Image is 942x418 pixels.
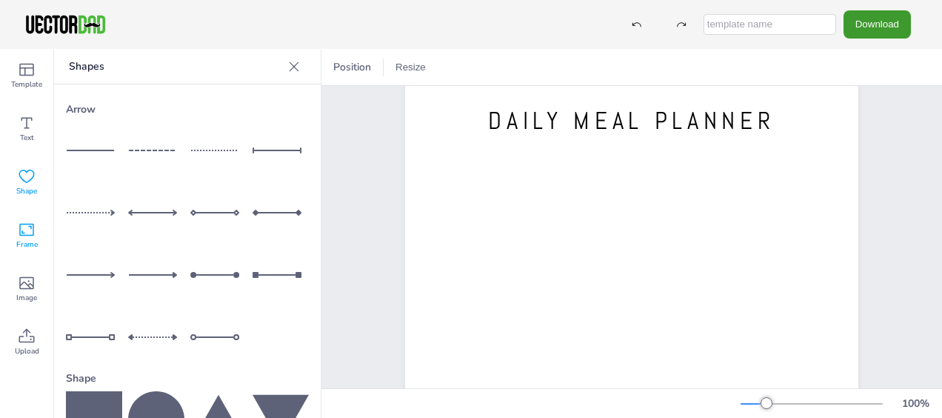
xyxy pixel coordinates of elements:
[15,345,39,357] span: Upload
[488,105,775,136] span: DAILY MEAL PLANNER
[390,56,432,79] button: Resize
[16,239,38,251] span: Frame
[704,14,836,35] input: template name
[66,96,309,122] div: Arrow
[844,10,911,38] button: Download
[24,13,107,36] img: VectorDad-1.png
[11,79,42,90] span: Template
[898,397,933,411] div: 100 %
[330,60,374,74] span: Position
[66,365,309,391] div: Shape
[16,292,37,304] span: Image
[20,132,34,144] span: Text
[69,49,282,84] p: Shapes
[16,185,37,197] span: Shape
